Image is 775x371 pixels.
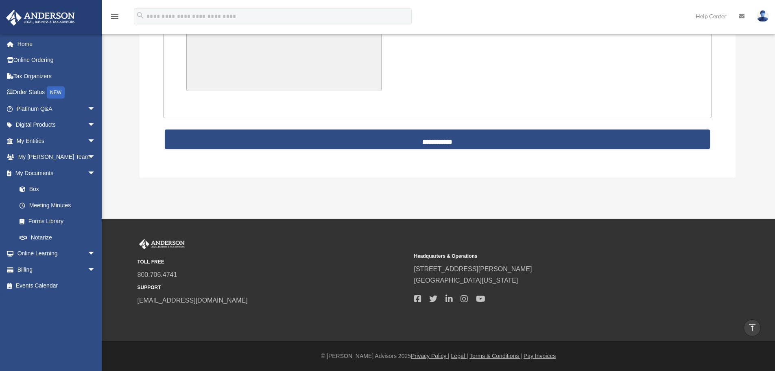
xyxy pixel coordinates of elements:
a: My Entitiesarrow_drop_down [6,133,108,149]
span: arrow_drop_down [87,101,104,117]
a: Events Calendar [6,278,108,294]
a: Online Ordering [6,52,108,68]
a: My Documentsarrow_drop_down [6,165,108,181]
a: Billingarrow_drop_down [6,261,108,278]
small: TOLL FREE [138,258,408,266]
a: Privacy Policy | [411,353,450,359]
a: Legal | [451,353,468,359]
i: vertical_align_top [747,323,757,332]
span: arrow_drop_down [87,165,104,182]
a: Online Learningarrow_drop_down [6,246,108,262]
img: Anderson Advisors Platinum Portal [4,10,77,26]
a: Tax Organizers [6,68,108,84]
a: Notarize [11,229,108,246]
a: Order StatusNEW [6,84,108,101]
a: [GEOGRAPHIC_DATA][US_STATE] [414,277,518,284]
small: Headquarters & Operations [414,252,685,261]
a: vertical_align_top [744,319,761,336]
i: search [136,11,145,20]
a: Platinum Q&Aarrow_drop_down [6,101,108,117]
small: SUPPORT [138,283,408,292]
img: Anderson Advisors Platinum Portal [138,239,186,250]
img: User Pic [757,10,769,22]
a: Box [11,181,108,198]
a: 800.706.4741 [138,271,177,278]
i: menu [110,11,120,21]
a: Pay Invoices [524,353,556,359]
a: Forms Library [11,213,108,230]
a: [STREET_ADDRESS][PERSON_NAME] [414,266,532,272]
a: Digital Productsarrow_drop_down [6,117,108,133]
a: menu [110,14,120,21]
a: Home [6,36,108,52]
span: arrow_drop_down [87,149,104,166]
span: arrow_drop_down [87,246,104,262]
span: arrow_drop_down [87,133,104,149]
a: Terms & Conditions | [469,353,522,359]
span: arrow_drop_down [87,261,104,278]
a: My [PERSON_NAME] Teamarrow_drop_down [6,149,108,165]
a: Meeting Minutes [11,197,104,213]
div: NEW [47,86,65,99]
div: © [PERSON_NAME] Advisors 2025 [102,351,775,361]
a: [EMAIL_ADDRESS][DOMAIN_NAME] [138,297,248,304]
span: arrow_drop_down [87,117,104,134]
